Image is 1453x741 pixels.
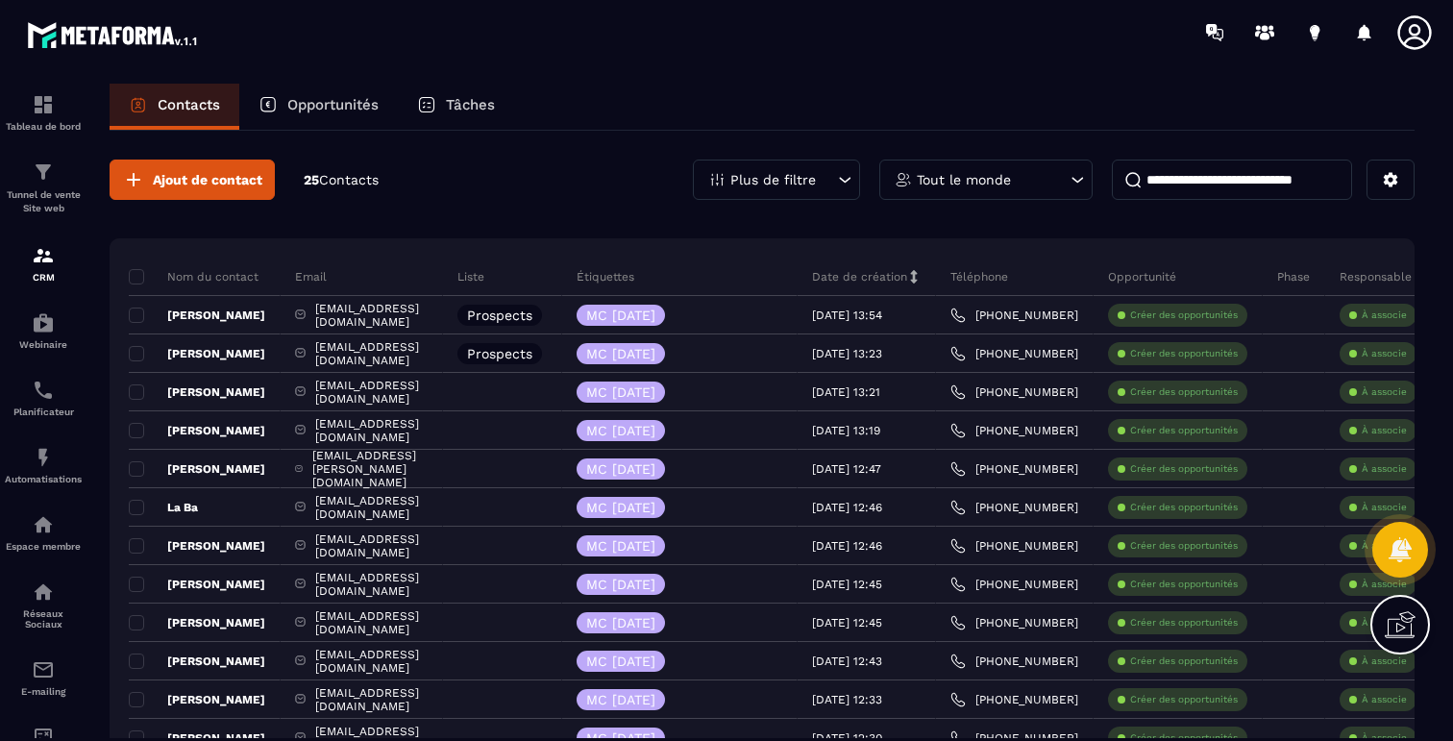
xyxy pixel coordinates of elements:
p: Créer des opportunités [1130,655,1238,668]
a: social-networksocial-networkRéseaux Sociaux [5,566,82,644]
p: [PERSON_NAME] [129,615,265,630]
p: Automatisations [5,474,82,484]
p: MC [DATE] [586,501,655,514]
a: [PHONE_NUMBER] [950,308,1078,323]
img: formation [32,244,55,267]
a: emailemailE-mailing [5,644,82,711]
a: [PHONE_NUMBER] [950,692,1078,707]
p: [PERSON_NAME] [129,577,265,592]
a: [PHONE_NUMBER] [950,577,1078,592]
p: Étiquettes [577,269,634,284]
img: automations [32,311,55,334]
p: MC [DATE] [586,462,655,476]
p: MC [DATE] [586,578,655,591]
a: [PHONE_NUMBER] [950,615,1078,630]
p: Créer des opportunités [1130,385,1238,399]
p: Tout le monde [917,173,1011,186]
p: Créer des opportunités [1130,347,1238,360]
p: MC [DATE] [586,385,655,399]
p: Opportunités [287,96,379,113]
p: Liste [457,269,484,284]
p: Créer des opportunités [1130,309,1238,322]
p: CRM [5,272,82,283]
a: [PHONE_NUMBER] [950,538,1078,554]
p: [PERSON_NAME] [129,384,265,400]
p: [PERSON_NAME] [129,346,265,361]
p: Contacts [158,96,220,113]
p: Téléphone [950,269,1008,284]
p: [DATE] 12:33 [812,693,882,706]
p: MC [DATE] [586,539,655,553]
p: Prospects [467,347,532,360]
p: Créer des opportunités [1130,501,1238,514]
p: Créer des opportunités [1130,693,1238,706]
p: À associe [1362,539,1407,553]
a: formationformationTunnel de vente Site web [5,146,82,230]
p: Planificateur [5,407,82,417]
a: Tâches [398,84,514,130]
p: [DATE] 12:43 [812,655,882,668]
p: Créer des opportunités [1130,462,1238,476]
span: Contacts [319,172,379,187]
p: Espace membre [5,541,82,552]
a: schedulerschedulerPlanificateur [5,364,82,432]
p: [DATE] 13:19 [812,424,880,437]
a: [PHONE_NUMBER] [950,461,1078,477]
img: social-network [32,580,55,604]
p: À associe [1362,501,1407,514]
p: MC [DATE] [586,309,655,322]
p: Tunnel de vente Site web [5,188,82,215]
p: Créer des opportunités [1130,539,1238,553]
p: [PERSON_NAME] [129,423,265,438]
p: Créer des opportunités [1130,578,1238,591]
img: formation [32,161,55,184]
p: Phase [1277,269,1310,284]
img: formation [32,93,55,116]
p: À associe [1362,578,1407,591]
p: La Ba [129,500,198,515]
p: Créer des opportunités [1130,616,1238,630]
p: [DATE] 12:46 [812,501,882,514]
a: Contacts [110,84,239,130]
a: [PHONE_NUMBER] [950,384,1078,400]
a: [PHONE_NUMBER] [950,654,1078,669]
a: [PHONE_NUMBER] [950,423,1078,438]
a: automationsautomationsEspace membre [5,499,82,566]
p: Email [295,269,327,284]
a: automationsautomationsWebinaire [5,297,82,364]
p: MC [DATE] [586,424,655,437]
p: [PERSON_NAME] [129,461,265,477]
p: [PERSON_NAME] [129,692,265,707]
p: Plus de filtre [730,173,816,186]
img: logo [27,17,200,52]
p: Opportunité [1108,269,1176,284]
p: Créer des opportunités [1130,424,1238,437]
a: [PHONE_NUMBER] [950,346,1078,361]
p: [PERSON_NAME] [129,308,265,323]
p: À associe [1362,655,1407,668]
p: À associe [1362,693,1407,706]
p: 25 [304,171,379,189]
p: [PERSON_NAME] [129,538,265,554]
p: À associe [1362,616,1407,630]
img: automations [32,513,55,536]
p: [DATE] 13:21 [812,385,880,399]
a: automationsautomationsAutomatisations [5,432,82,499]
p: [PERSON_NAME] [129,654,265,669]
p: [DATE] 12:45 [812,578,882,591]
p: Prospects [467,309,532,322]
p: À associe [1362,309,1407,322]
p: Responsable [1340,269,1412,284]
p: MC [DATE] [586,616,655,630]
p: Nom du contact [129,269,259,284]
span: Ajout de contact [153,170,262,189]
img: scheduler [32,379,55,402]
button: Ajout de contact [110,160,275,200]
p: À associe [1362,462,1407,476]
p: Webinaire [5,339,82,350]
p: Tâches [446,96,495,113]
p: [DATE] 13:23 [812,347,882,360]
a: Opportunités [239,84,398,130]
p: Tableau de bord [5,121,82,132]
p: MC [DATE] [586,693,655,706]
